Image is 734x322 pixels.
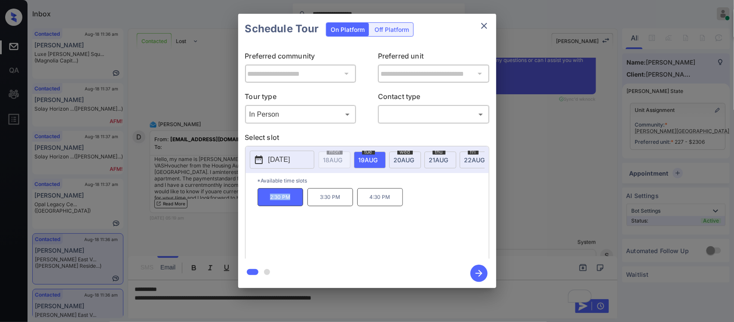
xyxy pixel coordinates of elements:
[424,152,456,168] div: date-select
[247,107,354,121] div: In Person
[465,262,493,285] button: btn-next
[268,155,290,165] p: [DATE]
[378,51,489,65] p: Preferred unit
[359,156,378,164] span: 19 AUG
[476,17,493,34] button: close
[464,156,485,164] span: 22 AUG
[250,151,314,169] button: [DATE]
[429,156,448,164] span: 21 AUG
[460,152,491,168] div: date-select
[238,14,326,44] h2: Schedule Tour
[378,91,489,105] p: Contact type
[394,156,415,164] span: 20 AUG
[258,188,303,206] p: 2:30 PM
[326,23,369,36] div: On Platform
[307,188,353,206] p: 3:30 PM
[397,149,413,155] span: wed
[362,149,375,155] span: tue
[433,149,445,155] span: thu
[389,152,421,168] div: date-select
[245,91,356,105] p: Tour type
[258,173,489,188] p: *Available time slots
[245,132,489,146] p: Select slot
[357,188,403,206] p: 4:30 PM
[468,149,479,155] span: fri
[370,23,413,36] div: Off Platform
[354,152,386,168] div: date-select
[245,51,356,65] p: Preferred community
